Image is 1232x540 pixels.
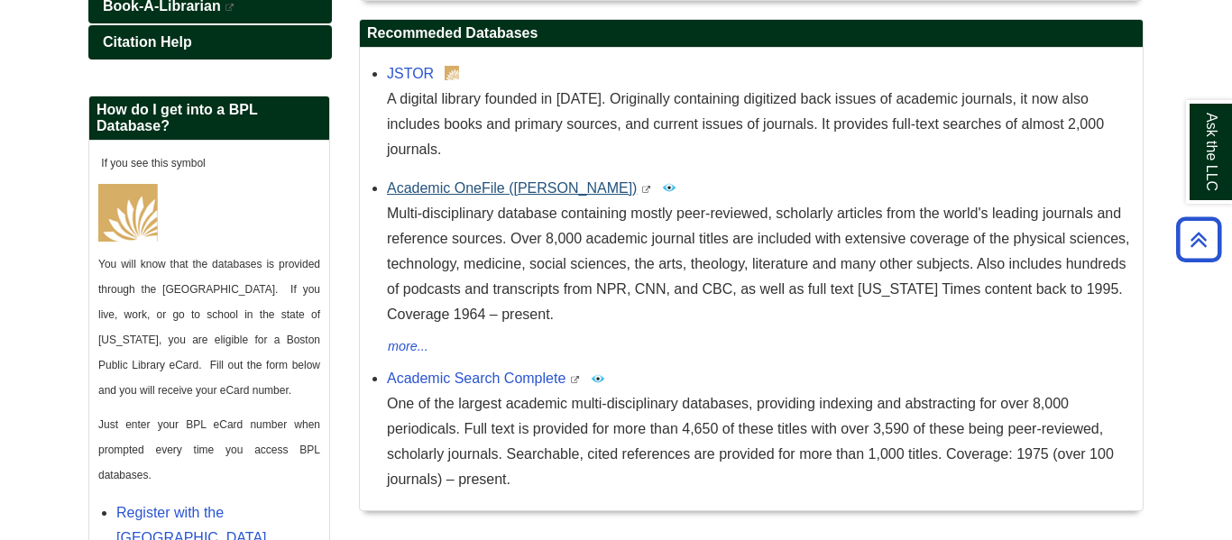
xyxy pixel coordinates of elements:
[98,258,320,397] span: You will know that the databases is provided through the [GEOGRAPHIC_DATA]. If you live, work, or...
[570,376,581,384] i: This link opens in a new window
[387,371,565,386] a: Academic Search Complete
[387,87,1134,162] div: A digital library founded in [DATE]. Originally containing digitized back issues of academic jour...
[387,66,434,81] a: JSTOR
[225,4,235,12] i: This link opens in a new window
[98,184,158,242] img: Boston Public Library Logo
[387,180,637,196] a: Academic OneFile ([PERSON_NAME])
[387,336,429,358] button: more...
[641,186,652,194] i: This link opens in a new window
[387,391,1134,492] p: One of the largest academic multi-disciplinary databases, providing indexing and abstracting for ...
[103,34,192,50] span: Citation Help
[98,157,206,169] span: If you see this symbol
[662,180,676,195] img: Peer Reviewed
[88,25,332,59] a: Citation Help
[445,66,460,80] img: Boston Public Library
[591,371,605,386] img: Peer Reviewed
[1170,227,1227,252] a: Back to Top
[89,96,329,141] h2: How do I get into a BPL Database?
[360,20,1143,48] h2: Recommeded Databases
[98,418,320,481] span: Just enter your BPL eCard number when prompted every time you access BPL databases.
[387,201,1134,327] p: Multi-disciplinary database containing mostly peer-reviewed, scholarly articles from the world's ...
